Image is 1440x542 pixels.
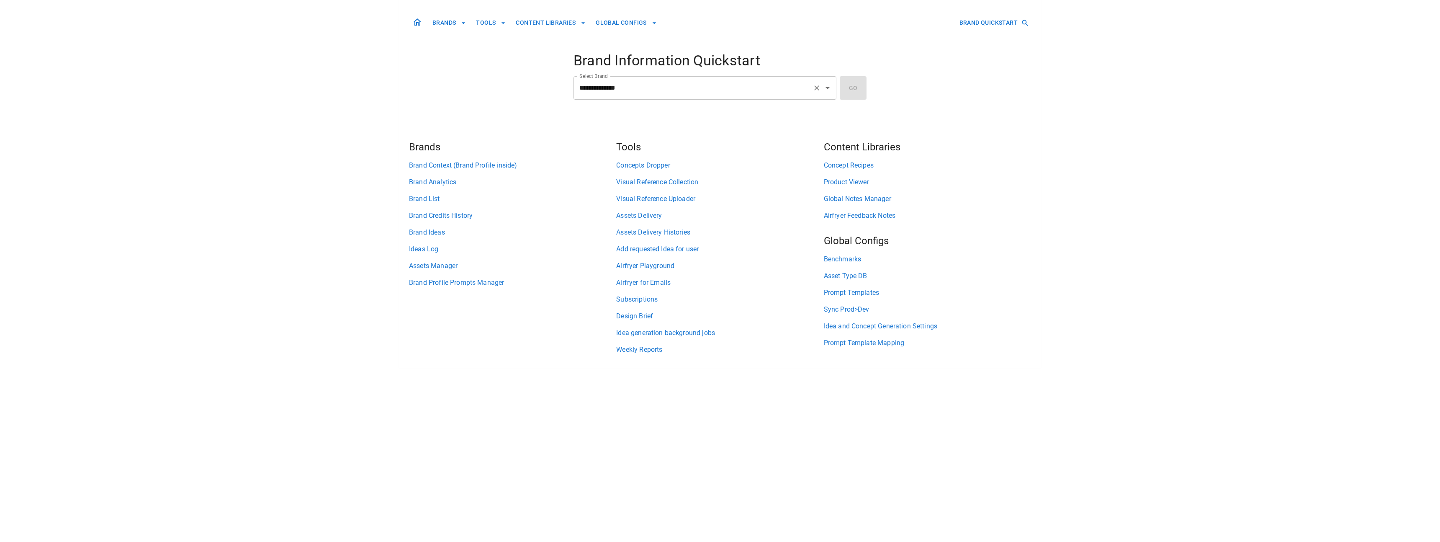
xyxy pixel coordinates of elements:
[409,194,616,204] a: Brand List
[824,271,1031,281] a: Asset Type DB
[573,52,867,70] h4: Brand Information Quickstart
[409,227,616,237] a: Brand Ideas
[616,140,823,154] h5: Tools
[616,177,823,187] a: Visual Reference Collection
[956,15,1031,31] button: BRAND QUICKSTART
[409,140,616,154] h5: Brands
[616,278,823,288] a: Airfryer for Emails
[824,160,1031,170] a: Concept Recipes
[592,15,660,31] button: GLOBAL CONFIGS
[409,278,616,288] a: Brand Profile Prompts Manager
[822,82,833,94] button: Open
[616,227,823,237] a: Assets Delivery Histories
[429,15,469,31] button: BRANDS
[824,254,1031,264] a: Benchmarks
[824,305,1031,315] a: Sync Prod>Dev
[473,15,509,31] button: TOOLS
[616,211,823,221] a: Assets Delivery
[616,311,823,321] a: Design Brief
[512,15,589,31] button: CONTENT LIBRARIES
[579,72,608,80] label: Select Brand
[824,177,1031,187] a: Product Viewer
[824,194,1031,204] a: Global Notes Manager
[409,244,616,254] a: Ideas Log
[824,234,1031,248] h5: Global Configs
[409,211,616,221] a: Brand Credits History
[616,294,823,305] a: Subscriptions
[409,160,616,170] a: Brand Context (Brand Profile inside)
[824,288,1031,298] a: Prompt Templates
[616,328,823,338] a: Idea generation background jobs
[824,211,1031,221] a: Airfryer Feedback Notes
[616,261,823,271] a: Airfryer Playground
[616,244,823,254] a: Add requested Idea for user
[409,261,616,271] a: Assets Manager
[616,345,823,355] a: Weekly Reports
[811,82,823,94] button: Clear
[409,177,616,187] a: Brand Analytics
[616,194,823,204] a: Visual Reference Uploader
[824,140,1031,154] h5: Content Libraries
[824,321,1031,331] a: Idea and Concept Generation Settings
[824,338,1031,348] a: Prompt Template Mapping
[616,160,823,170] a: Concepts Dropper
